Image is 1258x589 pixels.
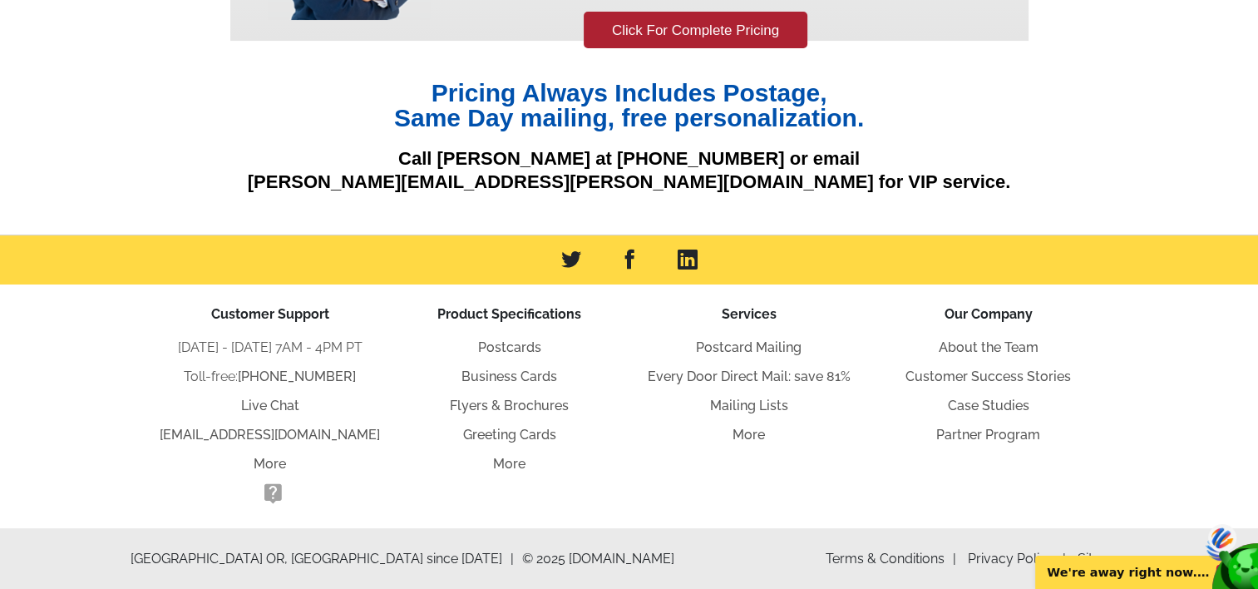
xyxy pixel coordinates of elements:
[450,398,569,413] a: Flyers & Brochures
[241,398,299,413] a: Live Chat
[522,549,674,569] span: © 2025 [DOMAIN_NAME]
[478,339,541,355] a: Postcards
[945,306,1033,322] span: Our Company
[584,12,807,49] a: Click For Complete Pricing
[493,456,525,472] a: More
[710,398,788,413] a: Mailing Lists
[150,367,390,387] li: Toll-free:
[936,427,1040,443] a: Partner Program
[230,147,1029,195] p: Call [PERSON_NAME] at [PHONE_NUMBER] or email [PERSON_NAME][EMAIL_ADDRESS][PERSON_NAME][DOMAIN_NA...
[1208,522,1236,553] img: svg+xml;base64,PHN2ZyB3aWR0aD0iNDQiIGhlaWdodD0iNDQiIHZpZXdCb3g9IjAgMCA0NCA0NCIgZmlsbD0ibm9uZSIgeG...
[160,427,380,443] a: [EMAIL_ADDRESS][DOMAIN_NAME]
[463,427,556,443] a: Greeting Cards
[696,339,802,355] a: Postcard Mailing
[826,551,956,567] a: Terms & Conditions
[211,306,329,322] span: Customer Support
[648,369,851,384] a: Every Door Direct Mail: save 81%
[131,549,514,569] span: [GEOGRAPHIC_DATA] OR, [GEOGRAPHIC_DATA] since [DATE]
[939,339,1038,355] a: About the Team
[722,306,777,322] span: Services
[948,398,1029,413] a: Case Studies
[968,551,1066,567] a: Privacy Policy
[461,369,557,384] a: Business Cards
[254,456,286,472] a: More
[733,427,765,443] a: More
[1024,537,1258,589] iframe: LiveChat chat widget
[905,369,1071,384] a: Customer Success Stories
[238,369,356,384] a: [PHONE_NUMBER]
[230,81,1029,131] h1: Pricing Always Includes Postage, Same Day mailing, free personalization.
[150,338,390,358] li: [DATE] - [DATE] 7AM - 4PM PT
[437,306,581,322] span: Product Specifications
[1206,533,1234,564] img: svg+xml;base64,PHN2ZyB3aWR0aD0iMzQiIGhlaWdodD0iMzQiIHZpZXdCb3g9IjAgMCAzNCAzNCIgZmlsbD0ibm9uZSIgeG...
